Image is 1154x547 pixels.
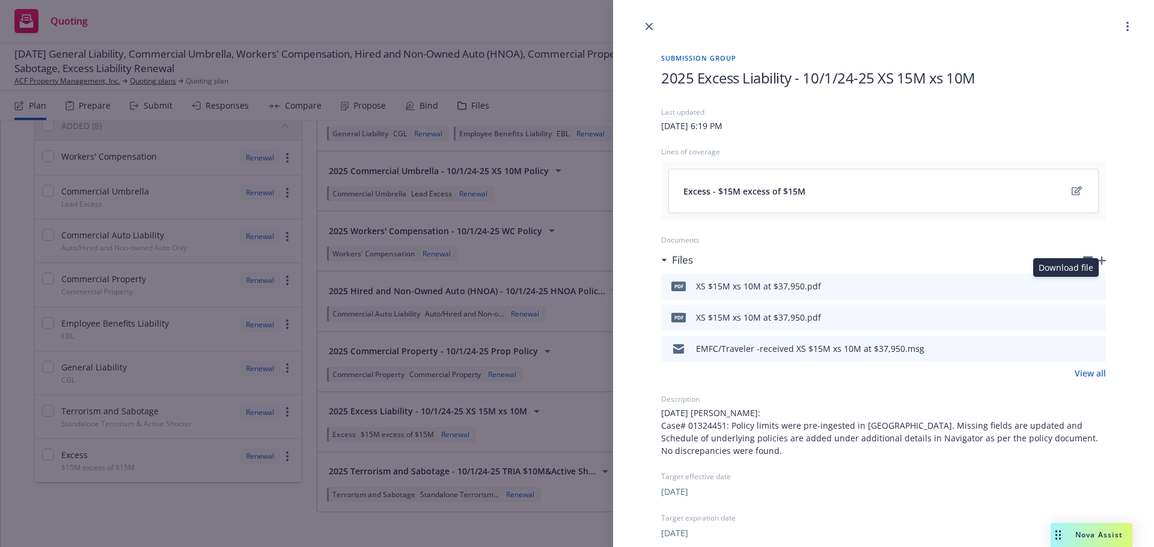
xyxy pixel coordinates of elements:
[661,53,1106,63] span: Submission group
[1051,523,1066,547] div: Drag to move
[1120,19,1135,34] a: more
[1090,279,1101,294] button: preview file
[661,147,1106,157] div: Lines of coverage
[1090,342,1101,356] button: preview file
[1071,310,1081,325] button: download file
[661,235,1106,245] div: Documents
[661,406,1106,457] span: [DATE] [PERSON_NAME]: Case# 01324451: Policy limits were pre-ingested in [GEOGRAPHIC_DATA]. Missi...
[661,485,688,498] button: [DATE]
[1069,279,1081,294] button: download file
[1075,530,1123,540] span: Nova Assist
[696,342,924,355] div: EMFC/Traveler -received XS $15M xs 10M at $37,950.msg
[661,119,722,132] div: [DATE] 6:19 PM
[1051,523,1132,547] button: Nova Assist
[661,394,1106,404] div: Description
[672,252,693,268] h3: Files
[661,107,1106,117] div: Last updated
[1075,367,1106,379] a: View all
[671,282,686,291] span: pdf
[1033,258,1099,277] div: Download file
[1090,310,1101,325] button: preview file
[642,19,656,34] a: close
[683,185,805,198] span: Excess - $15M excess of $15M
[1069,184,1084,198] a: edit
[671,313,686,322] span: pdf
[661,471,1106,482] div: Target effective date
[696,311,821,324] div: XS $15M xs 10M at $37,950.pdf
[696,280,821,292] div: XS $15M xs 10M at $37,950.pdf
[661,513,1106,523] div: Target expiration date
[661,252,693,268] div: Files
[661,68,975,88] span: 2025 Excess Liability - 10/1/24-25 XS 15M xs 10M
[1071,342,1081,356] button: download file
[661,527,688,539] button: [DATE]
